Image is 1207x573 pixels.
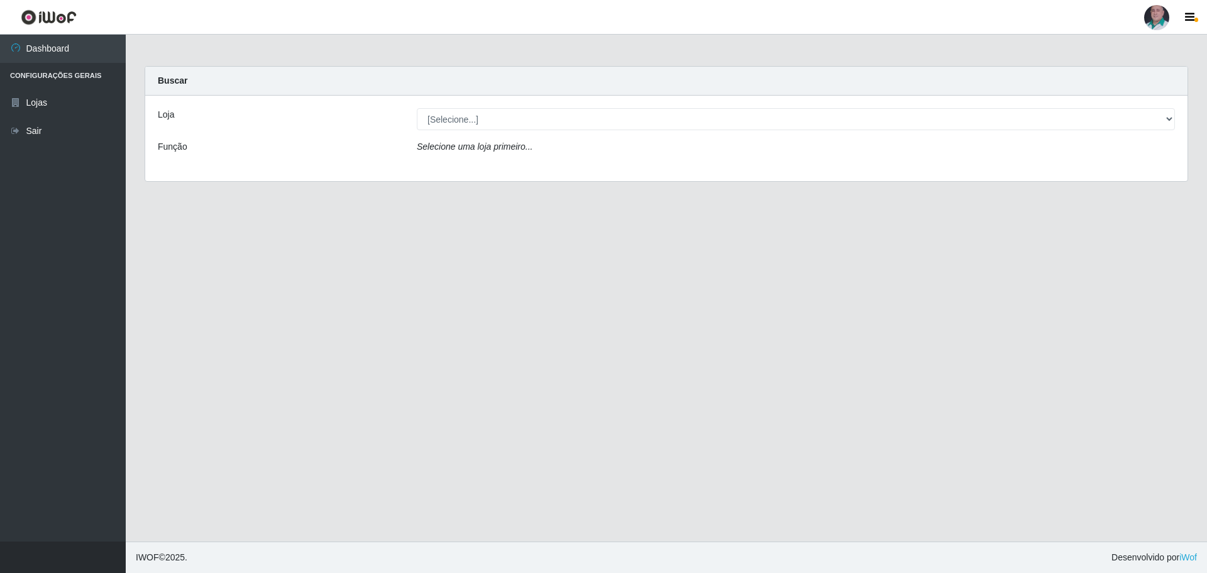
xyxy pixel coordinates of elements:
[158,108,174,121] label: Loja
[158,75,187,86] strong: Buscar
[136,551,187,564] span: © 2025 .
[158,140,187,153] label: Função
[136,552,159,562] span: IWOF
[21,9,77,25] img: CoreUI Logo
[1179,552,1197,562] a: iWof
[1111,551,1197,564] span: Desenvolvido por
[417,142,532,152] i: Selecione uma loja primeiro...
